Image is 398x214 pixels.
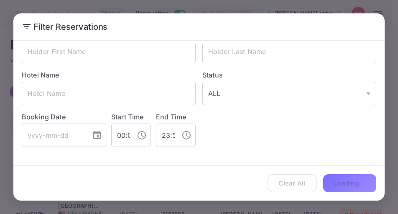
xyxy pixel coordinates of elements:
div: ALL [202,82,376,105]
label: Start Time [111,113,144,121]
label: Booking Date [22,112,106,122]
label: Status [202,70,376,80]
button: Choose date [89,127,105,144]
input: yyyy-mm-dd [22,124,85,147]
input: Holder First Name [22,40,196,63]
input: Hotel Name [22,82,196,105]
button: Choose time, selected time is 12:00 AM [133,127,150,144]
h2: Filter Reservations [13,13,385,40]
input: Holder Last Name [202,40,376,63]
button: Choose time, selected time is 11:59 PM [178,127,195,144]
input: hh:mm [156,124,175,147]
label: Hotel Name [22,71,59,79]
label: End Time [156,113,186,121]
input: hh:mm [111,124,130,147]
